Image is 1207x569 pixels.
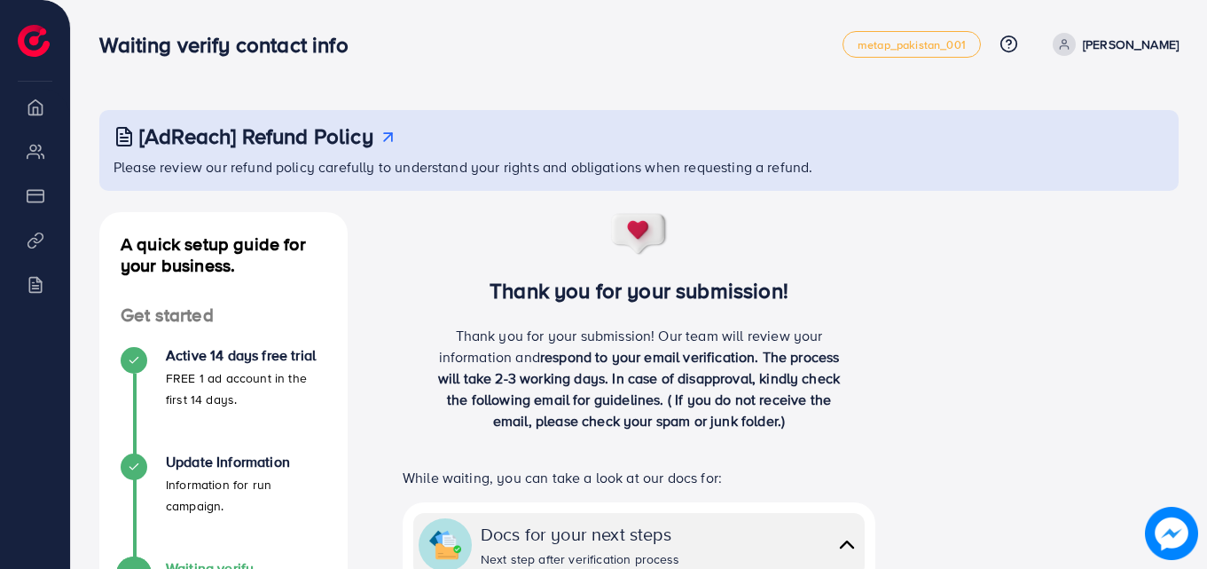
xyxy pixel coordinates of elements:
a: [PERSON_NAME] [1046,33,1179,56]
img: collapse [429,529,461,561]
h3: Waiting verify contact info [99,32,362,58]
img: collapse [835,532,859,557]
img: image [1145,507,1198,560]
p: Information for run campaign. [166,474,326,517]
img: success [610,212,669,257]
div: Next step after verification process [481,550,680,568]
li: Update Information [99,454,348,560]
span: metap_pakistan_001 [858,39,966,51]
h4: Update Information [166,454,326,470]
p: Please review our refund policy carefully to understand your rights and obligations when requesti... [114,156,1168,178]
p: While waiting, you can take a look at our docs for: [403,467,875,488]
p: Thank you for your submission! Our team will review your information and [429,325,850,431]
p: FREE 1 ad account in the first 14 days. [166,367,326,410]
span: respond to your email verification. The process will take 2-3 working days. In case of disapprova... [438,347,840,431]
p: [PERSON_NAME] [1083,34,1179,55]
h4: Active 14 days free trial [166,347,326,364]
h3: Thank you for your submission! [376,278,902,304]
li: Active 14 days free trial [99,347,348,454]
div: Docs for your next steps [481,521,680,547]
img: logo [18,25,50,57]
a: metap_pakistan_001 [843,31,981,58]
h3: [AdReach] Refund Policy [139,123,373,149]
h4: Get started [99,304,348,327]
h4: A quick setup guide for your business. [99,233,348,276]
